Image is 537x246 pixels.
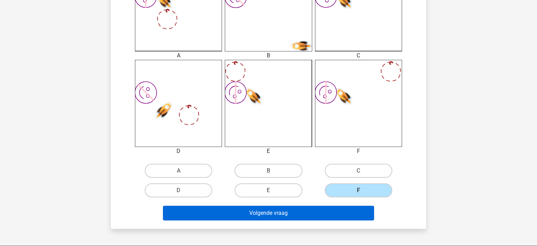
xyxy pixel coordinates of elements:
[145,164,212,178] label: A
[220,147,317,155] div: E
[163,206,374,220] button: Volgende vraag
[130,51,227,60] div: A
[235,164,302,178] label: B
[310,147,407,155] div: F
[325,183,392,197] label: F
[220,51,317,60] div: B
[325,164,392,178] label: C
[310,51,407,60] div: C
[235,183,302,197] label: E
[145,183,212,197] label: D
[130,147,227,155] div: D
